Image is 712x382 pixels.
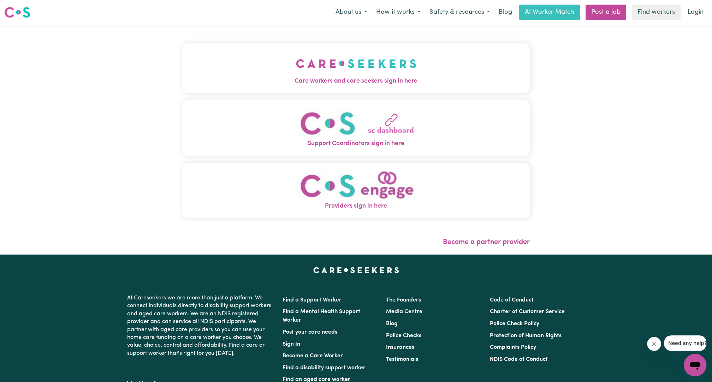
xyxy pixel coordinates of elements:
a: Media Centre [386,309,422,315]
a: Become a partner provider [443,239,530,246]
a: Charter of Customer Service [490,309,565,315]
a: The Founders [386,297,421,303]
a: Insurances [386,345,414,350]
button: Care workers and care seekers sign in here [182,43,530,93]
button: How it works [372,5,425,20]
span: Care workers and care seekers sign in here [182,77,530,86]
a: Post a job [586,5,626,20]
a: Police Check Policy [490,321,539,327]
a: Login [683,5,708,20]
a: Post your care needs [283,329,337,335]
span: Need any help? [4,5,43,11]
button: Providers sign in here [182,163,530,218]
a: Careseekers logo [4,4,30,20]
a: Testimonials [386,357,418,362]
p: At Careseekers we are more than just a platform. We connect individuals directly to disability su... [127,291,274,360]
iframe: Button to launch messaging window [684,354,706,376]
a: Become a Care Worker [283,353,343,359]
a: Complaints Policy [490,345,536,350]
a: Careseekers home page [313,267,399,273]
a: Find a disability support worker [283,365,366,371]
a: Find a Mental Health Support Worker [283,309,360,323]
a: NDIS Code of Conduct [490,357,548,362]
span: Support Coordinators sign in here [182,139,530,148]
iframe: Close message [647,337,661,351]
a: Police Checks [386,333,421,339]
button: About us [331,5,372,20]
a: Blog [494,5,516,20]
span: Providers sign in here [182,202,530,211]
a: AI Worker Match [519,5,580,20]
img: Careseekers logo [4,6,30,19]
a: Code of Conduct [490,297,534,303]
iframe: Message from company [664,335,706,351]
a: Protection of Human Rights [490,333,562,339]
a: Find workers [632,5,681,20]
a: Sign In [283,341,300,347]
button: Safety & resources [425,5,494,20]
a: Blog [386,321,398,327]
a: Find a Support Worker [283,297,342,303]
button: Support Coordinators sign in here [182,100,530,156]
